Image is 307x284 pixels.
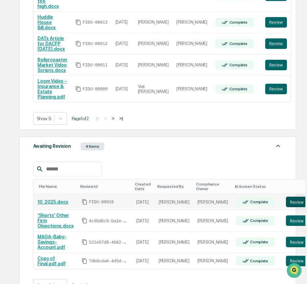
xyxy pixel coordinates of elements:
[89,218,128,224] span: 4cdbd6c6-ba2e-4509-b0ff-15a3689bd86c
[38,14,56,30] a: Huddle House Bill.docx
[193,210,232,231] td: [PERSON_NAME]
[196,182,230,191] div: Toggle SortBy
[7,50,18,62] img: 1746055101610-c473b297-6a78-478c-a979-82029cc54cd1
[38,36,65,52] a: DATs Article for DACFP [DATE].docx
[45,80,84,92] a: 🗄️Attestations
[134,33,173,55] td: [PERSON_NAME]
[134,12,173,33] td: [PERSON_NAME]
[82,239,88,245] span: Copy Id
[38,78,67,99] a: Loom Video - Insurance & Estate Planning.pdf
[193,194,232,210] td: [PERSON_NAME]
[89,240,128,245] span: 521e57d8-4b02-4964-b3f9-ed00e40e10b9
[102,116,109,121] button: <
[157,184,191,189] div: Toggle SortBy
[112,55,134,76] td: [DATE]
[155,231,193,253] td: [PERSON_NAME]
[155,194,193,210] td: [PERSON_NAME]
[132,210,155,231] td: [DATE]
[135,182,152,191] div: Toggle SortBy
[286,262,304,280] iframe: Open customer support
[249,240,268,244] div: Complete
[249,200,268,204] div: Complete
[22,50,108,57] div: Start new chat
[228,41,247,46] div: Complete
[172,55,211,76] td: [PERSON_NAME]
[38,213,74,229] a: 'Shorts' Other Firm Objections.docx
[132,231,155,253] td: [DATE]
[82,258,88,264] span: Copy Id
[80,184,130,189] div: Toggle SortBy
[89,258,128,264] span: 7db0cda6-4d5d-4fa4-854d-3e729611ffa8
[65,111,80,116] span: Pylon
[249,218,268,223] div: Complete
[112,76,134,102] td: [DATE]
[265,38,287,49] button: Review
[112,52,120,60] button: Start new chat
[75,41,81,47] span: Copy Id
[172,12,211,33] td: [PERSON_NAME]
[22,57,83,62] div: We're available if you need us!
[134,76,173,102] td: Viet [PERSON_NAME]
[110,116,116,121] button: >
[38,199,68,205] a: 10_2025.docx
[265,17,287,28] button: Review
[132,253,155,269] td: [DATE]
[193,231,232,253] td: [PERSON_NAME]
[82,218,88,224] span: Copy Id
[274,142,282,150] img: caret
[83,20,108,25] span: FIDU-00013
[7,14,120,24] p: How can we help?
[81,142,104,150] div: 4 Items
[38,234,66,250] a: MAGA-Baby-Savings-Account.pdf
[155,210,193,231] td: [PERSON_NAME]
[46,111,80,116] a: Powered byPylon
[72,116,89,121] span: Page 1 of 2
[228,87,247,91] div: Complete
[54,83,82,89] span: Attestations
[249,259,268,263] div: Complete
[33,142,71,150] div: Awaiting Revision
[13,95,41,102] span: Data Lookup
[112,33,134,55] td: [DATE]
[265,60,287,70] button: Review
[132,194,155,210] td: [DATE]
[228,20,247,25] div: Complete
[172,33,211,55] td: [PERSON_NAME]
[228,63,247,67] div: Complete
[4,93,44,104] a: 🔎Data Lookup
[265,84,287,94] button: Review
[193,253,232,269] td: [PERSON_NAME]
[94,116,101,121] button: |<
[7,96,12,101] div: 🔎
[75,62,81,68] span: Copy Id
[7,83,12,89] div: 🖐️
[4,80,45,92] a: 🖐️Preclearance
[83,86,108,92] span: FIDU-00009
[75,19,81,25] span: Copy Id
[83,62,108,68] span: FIDU-00011
[38,256,66,266] a: Copy of Final.pdf.pdf
[134,55,173,76] td: [PERSON_NAME]
[48,83,53,89] div: 🗄️
[75,86,81,92] span: Copy Id
[117,116,125,121] button: >|
[172,76,211,102] td: [PERSON_NAME]
[82,199,88,205] span: Copy Id
[155,253,193,269] td: [PERSON_NAME]
[112,12,134,33] td: [DATE]
[89,199,114,205] span: FIDU-00010
[39,184,75,189] div: Toggle SortBy
[13,83,42,89] span: Preclearance
[38,57,67,73] a: Rollercoaster Market Video Scripts.docx
[83,41,108,46] span: FIDU-00012
[235,184,279,189] div: Toggle SortBy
